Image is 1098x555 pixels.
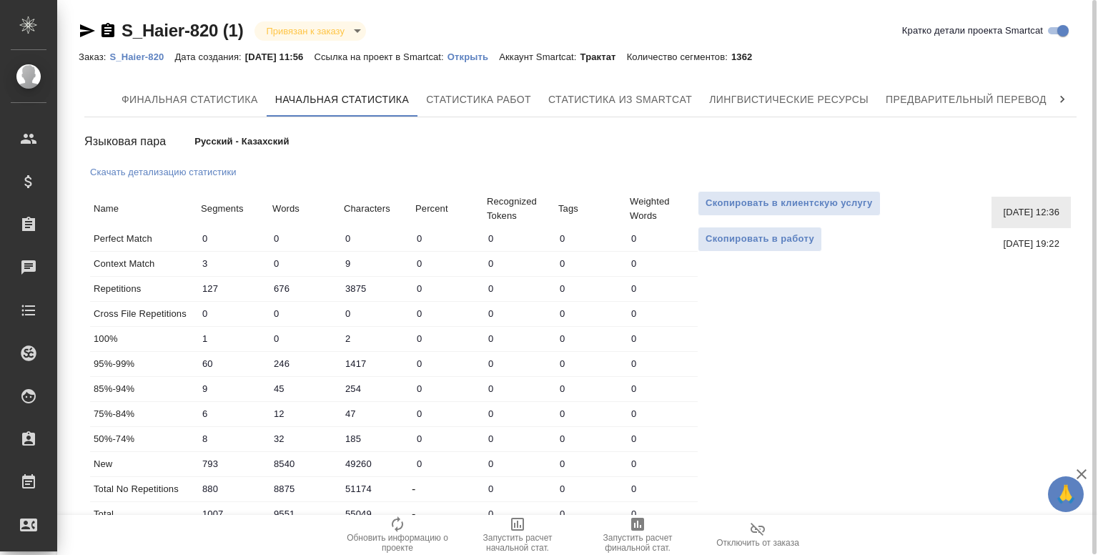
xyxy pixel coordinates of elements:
[109,51,174,62] p: S_Haier-820
[122,91,258,109] span: Финальная статистика
[626,378,698,399] input: ✎ Введи что-нибудь
[269,228,340,249] input: ✎ Введи что-нибудь
[197,403,269,424] input: ✎ Введи что-нибудь
[487,195,551,223] p: Recognized Tokens
[269,253,340,274] input: ✎ Введи что-нибудь
[586,533,689,553] span: Запустить расчет финальной стат.
[706,231,814,247] span: Скопировать в работу
[626,453,698,474] input: ✎ Введи что-нибудь
[194,134,415,149] p: Русский - Казахский
[94,332,194,346] p: 100%
[580,51,627,62] p: Трактат
[555,303,626,324] input: ✎ Введи что-нибудь
[269,453,340,474] input: ✎ Введи что-нибудь
[412,253,483,274] input: ✎ Введи что-нибудь
[314,51,447,62] p: Ссылка на проект в Smartcat:
[340,303,412,324] input: ✎ Введи что-нибудь
[555,378,626,399] input: ✎ Введи что-нибудь
[269,328,340,349] input: ✎ Введи что-нибудь
[555,253,626,274] input: ✎ Введи что-нибудь
[94,257,194,271] p: Context Match
[197,253,269,274] input: ✎ Введи что-нибудь
[483,504,555,524] input: ✎ Введи что-нибудь
[79,51,109,62] p: Заказ:
[555,403,626,424] input: ✎ Введи что-нибудь
[698,191,881,216] button: Скопировать в клиентскую услугу
[340,278,412,299] input: ✎ Введи что-нибудь
[555,504,626,524] input: ✎ Введи что-нибудь
[412,506,483,523] div: -
[197,453,269,474] input: ✎ Введи что-нибудь
[412,453,483,474] input: ✎ Введи что-нибудь
[483,278,555,299] input: ✎ Введи что-нибудь
[269,278,340,299] input: ✎ Введи что-нибудь
[269,303,340,324] input: ✎ Введи что-нибудь
[466,533,569,553] span: Запустить расчет начальной стат.
[269,504,340,524] input: ✎ Введи что-нибудь
[626,428,698,449] input: ✎ Введи что-нибудь
[346,533,449,553] span: Обновить информацию о проекте
[499,51,580,62] p: Аккаунт Smartcat:
[197,504,269,524] input: ✎ Введи что-нибудь
[412,328,483,349] input: ✎ Введи что-нибудь
[269,378,340,399] input: ✎ Введи что-нибудь
[991,197,1071,228] div: [DATE] 12:36
[340,228,412,249] input: ✎ Введи что-нибудь
[344,202,408,216] p: Characters
[94,202,194,216] p: Name
[269,353,340,374] input: ✎ Введи что-нибудь
[558,202,623,216] p: Tags
[412,378,483,399] input: ✎ Введи что-нибудь
[79,22,96,39] button: Скопировать ссылку для ЯМессенджера
[340,378,412,399] input: ✎ Введи что-нибудь
[483,378,555,399] input: ✎ Введи что-нибудь
[340,478,412,499] input: ✎ Введи что-нибудь
[555,353,626,374] input: ✎ Введи что-нибудь
[626,353,698,374] input: ✎ Введи что-нибудь
[991,228,1071,260] div: [DATE] 19:22
[483,328,555,349] input: ✎ Введи что-нибудь
[555,278,626,299] input: ✎ Введи что-нибудь
[412,403,483,424] input: ✎ Введи что-нибудь
[555,453,626,474] input: ✎ Введи что-нибудь
[1054,479,1078,509] span: 🙏
[415,202,480,216] p: Percent
[337,515,457,555] button: Обновить информацию о проекте
[122,21,243,40] a: S_Haier-820 (1)
[1003,237,1059,251] span: [DATE] 19:22
[94,357,194,371] p: 95%-99%
[99,22,117,39] button: Скопировать ссылку
[412,303,483,324] input: ✎ Введи что-нибудь
[245,51,315,62] p: [DATE] 11:56
[412,278,483,299] input: ✎ Введи что-нибудь
[886,91,1047,109] span: Предварительный перевод
[555,228,626,249] input: ✎ Введи что-нибудь
[447,51,499,62] p: Открыть
[902,24,1043,38] span: Кратко детали проекта Smartcat
[262,25,348,37] button: Привязан к заказу
[555,428,626,449] input: ✎ Введи что-нибудь
[94,482,194,496] p: Total No Repetitions
[197,278,269,299] input: ✎ Введи что-нибудь
[94,307,194,321] p: Cross File Repetitions
[709,91,869,109] span: Лингвистические ресурсы
[94,382,194,396] p: 85%-94%
[555,478,626,499] input: ✎ Введи что-нибудь
[555,328,626,349] input: ✎ Введи что-нибудь
[578,515,698,555] button: Запустить расчет финальной стат.
[94,232,194,246] p: Perfect Match
[90,167,237,177] p: Скачать детализацию статистики
[626,253,698,274] input: ✎ Введи что-нибудь
[340,428,412,449] input: ✎ Введи что-нибудь
[412,228,483,249] input: ✎ Введи что-нибудь
[483,403,555,424] input: ✎ Введи что-нибудь
[457,515,578,555] button: Запустить расчет начальной стат.
[340,504,412,524] input: ✎ Введи что-нибудь
[483,353,555,374] input: ✎ Введи что-нибудь
[626,504,698,524] input: ✎ Введи что-нибудь
[269,428,340,449] input: ✎ Введи что-нибудь
[630,195,694,223] p: Weighted Words
[706,195,873,212] span: Скопировать в клиентскую услугу
[197,328,269,349] input: ✎ Введи что-нибудь
[716,538,799,548] span: Отключить от заказа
